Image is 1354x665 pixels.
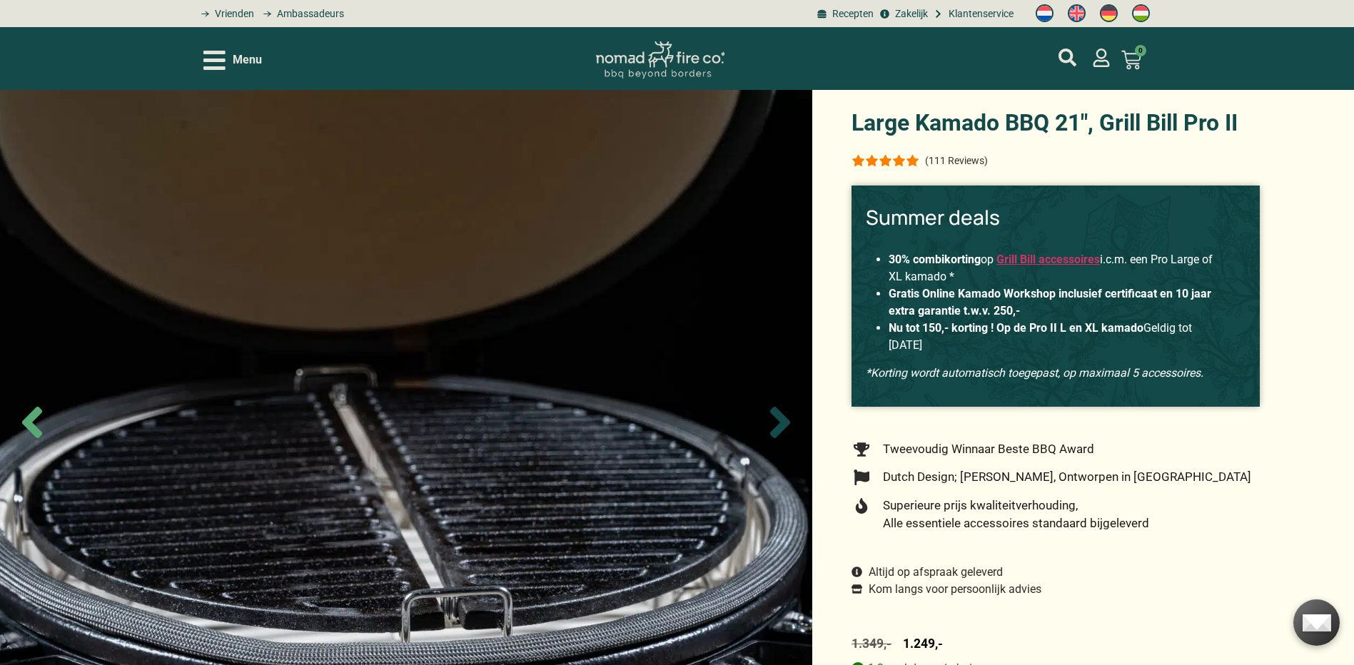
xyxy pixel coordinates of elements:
div: (111 Reviews) [925,153,988,168]
span: Recepten [829,6,874,21]
span: Kom langs voor persoonlijk advies [865,581,1041,598]
img: Hongaars [1132,4,1150,22]
span: Previous slide [7,397,57,447]
strong: 30% combikorting [889,253,981,266]
span: Klantenservice [945,6,1014,21]
span: Tweevoudig Winnaar Beste BBQ Award [879,440,1094,459]
a: Kom langs voor persoonlijk advies [852,581,1041,598]
strong: Gratis Online Kamado Workshop inclusief certificaat en 10 jaar extra garantie t.w.v. 250,- [889,287,1211,318]
img: Nederlands [1036,4,1054,22]
a: grill bill klantenservice [931,6,1014,21]
a: BBQ recepten [815,6,874,21]
img: Nomad Logo [596,41,724,79]
a: mijn account [1092,49,1111,67]
span: Altijd op afspraak geleverd [865,564,1003,581]
span: Vrienden [211,6,254,21]
span: Ambassadeurs [273,6,344,21]
a: grill bill vrienden [196,6,254,21]
a: grill bill ambassadors [258,6,343,21]
a: Switch to Duits [1093,1,1125,26]
a: Grill Bill accessoires [996,253,1100,266]
a: Switch to Engels [1061,1,1093,26]
a: mijn account [1059,49,1076,66]
span: 0 [1135,45,1146,56]
img: Engels [1068,4,1086,22]
span: Menu [233,51,262,68]
div: Open/Close Menu [203,48,262,73]
span: Dutch Design; [PERSON_NAME], Ontworpen in [GEOGRAPHIC_DATA] [879,468,1251,487]
strong: Nu tot 150,- korting ! Op de Pro II L en XL kamado [889,321,1143,335]
img: Duits [1100,4,1118,22]
a: 0 [1104,41,1158,78]
h1: Large Kamado BBQ 21″, Grill Bill Pro II [852,111,1260,134]
a: grill bill zakeljk [877,6,927,21]
li: op i.c.m. een Pro Large of XL kamado * [889,251,1223,285]
h3: Summer deals [866,205,1246,230]
em: *Korting wordt automatisch toegepast, op maximaal 5 accessoires. [866,366,1203,380]
span: Next slide [755,397,805,447]
span: Superieure prijs kwaliteitverhouding, Alle essentiele accessoires standaard bijgeleverd [879,497,1149,533]
a: Altijd op afspraak geleverd [852,564,1003,581]
a: Switch to Hongaars [1125,1,1157,26]
li: Geldig tot [DATE] [889,320,1223,354]
span: Zakelijk [891,6,928,21]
